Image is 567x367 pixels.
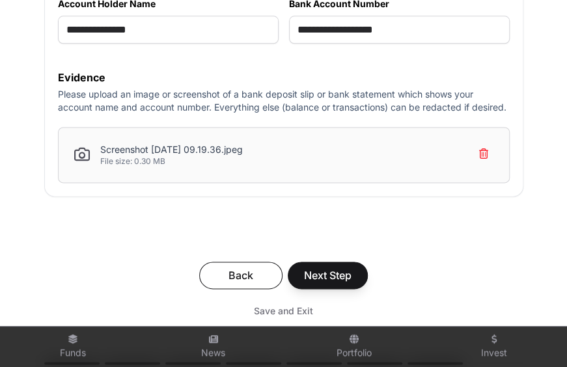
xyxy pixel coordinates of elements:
[58,88,510,114] p: Please upload an image or screenshot of a bank deposit slip or bank statement which shows your ac...
[58,70,510,85] label: Evidence
[199,262,283,289] button: Back
[304,267,352,283] span: Next Step
[100,156,243,167] p: File size: 0.30 MB
[215,267,266,283] span: Back
[100,143,243,156] p: Screenshot [DATE] 09.19.36.jpeg
[8,329,138,364] a: Funds
[288,262,368,289] button: Next Step
[100,143,243,167] div: Screenshot 2025-09-20 at 09.19.36.jpeg
[502,305,567,367] iframe: Chat Widget
[238,299,329,323] button: Save and Exit
[429,329,559,364] a: Invest
[254,305,313,318] span: Save and Exit
[289,329,419,364] a: Portfolio
[148,329,279,364] a: News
